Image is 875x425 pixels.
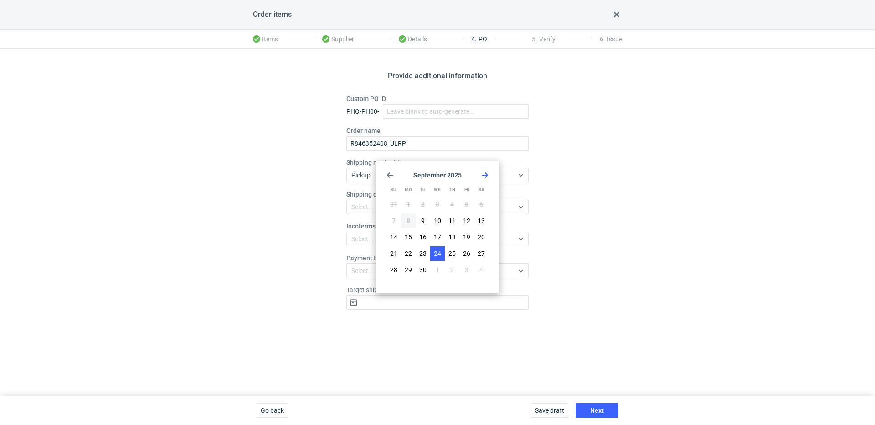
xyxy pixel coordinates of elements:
[416,197,430,212] button: Tue Sep 02 2025
[346,107,379,116] div: PHO-PH00-
[386,230,401,244] button: Sun Sep 14 2025
[405,265,412,274] span: 29
[405,249,412,258] span: 22
[416,182,430,197] div: Tu
[464,30,494,48] li: PO
[463,249,470,258] span: 26
[419,249,427,258] span: 23
[419,265,427,274] span: 30
[576,403,618,418] button: Next
[436,265,439,274] span: 1
[386,263,401,277] button: Sun Sep 28 2025
[474,182,489,197] div: Sa
[390,249,397,258] span: 21
[459,197,474,212] button: Fri Sep 05 2025
[445,182,459,197] div: Th
[401,230,416,244] button: Mon Sep 15 2025
[531,403,568,418] button: Save draft
[421,216,425,225] span: 9
[525,30,563,48] li: Verify
[346,190,410,199] label: Shipping destinations
[388,71,487,81] h2: Provide additional information
[460,182,474,197] div: Fr
[346,285,392,294] label: Target ship date
[407,200,410,209] span: 1
[392,216,396,225] span: 7
[590,407,604,414] span: Next
[459,230,474,244] button: Fri Sep 19 2025
[481,172,489,179] svg: Go forward 1 month
[386,197,401,212] button: Sun Aug 31 2025
[386,213,401,228] button: Sun Sep 07 2025
[592,30,622,48] li: Issue
[390,233,397,242] span: 14
[416,246,430,261] button: Tue Sep 23 2025
[416,230,430,244] button: Tue Sep 16 2025
[474,246,489,261] button: Sat Sep 27 2025
[430,246,445,261] button: Wed Sep 24 2025
[257,403,288,418] button: Go back
[390,200,397,209] span: 31
[474,197,489,212] button: Sat Sep 06 2025
[346,222,376,231] label: Incoterms
[346,253,391,263] label: Payment terms
[474,263,489,277] button: Sat Oct 04 2025
[351,234,374,243] div: Select...
[390,265,397,274] span: 28
[346,158,396,167] label: Shipping method
[445,230,459,244] button: Thu Sep 18 2025
[532,35,537,43] span: 5 .
[391,30,434,48] li: Details
[386,182,401,197] div: Su
[416,213,430,228] button: Tue Sep 09 2025
[474,230,489,244] button: Sat Sep 20 2025
[346,94,386,103] label: Custom PO ID
[386,172,489,179] section: September 2025
[351,172,371,179] span: Pickup
[463,216,470,225] span: 12
[430,213,445,228] button: Wed Sep 10 2025
[346,126,381,135] label: Order name
[463,233,470,242] span: 19
[434,249,441,258] span: 24
[448,216,456,225] span: 11
[416,263,430,277] button: Tue Sep 30 2025
[346,136,529,151] input: Leave blank to auto-generate...
[405,233,412,242] span: 15
[386,172,394,179] svg: Go back 1 month
[478,216,485,225] span: 13
[600,35,605,43] span: 6 .
[478,249,485,258] span: 27
[450,200,454,209] span: 4
[465,265,468,274] span: 3
[430,263,445,277] button: Wed Oct 01 2025
[459,246,474,261] button: Fri Sep 26 2025
[445,197,459,212] button: Thu Sep 04 2025
[419,233,427,242] span: 16
[401,263,416,277] button: Mon Sep 29 2025
[407,216,410,225] span: 8
[465,200,468,209] span: 5
[401,182,415,197] div: Mo
[471,35,477,43] span: 4 .
[401,213,416,228] button: Mon Sep 08 2025
[474,213,489,228] button: Sat Sep 13 2025
[401,246,416,261] button: Mon Sep 22 2025
[261,407,284,414] span: Go back
[445,263,459,277] button: Thu Oct 02 2025
[459,213,474,228] button: Fri Sep 12 2025
[436,200,439,209] span: 3
[315,30,361,48] li: Supplier
[421,200,425,209] span: 2
[448,233,456,242] span: 18
[351,202,374,212] div: Select...
[253,30,285,48] li: Items
[351,266,374,275] div: Select...
[479,200,483,209] span: 6
[386,246,401,261] button: Sun Sep 21 2025
[430,230,445,244] button: Wed Sep 17 2025
[434,233,441,242] span: 17
[430,182,444,197] div: We
[448,249,456,258] span: 25
[478,233,485,242] span: 20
